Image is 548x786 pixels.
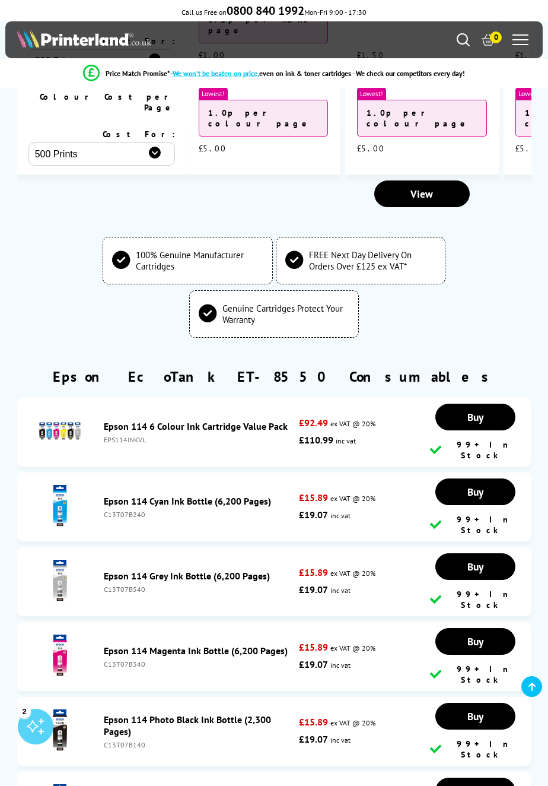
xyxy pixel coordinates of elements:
a: 0 [482,33,495,46]
div: 99+ In Stock [430,664,521,685]
span: inc vat [330,511,351,520]
a: Search [457,33,470,46]
div: 1.0p per colour page [199,100,329,137]
div: 1.0p per colour page [357,100,487,137]
strong: £15.89 [299,641,328,653]
div: EPS114INKVL [104,435,293,444]
span: inc vat [330,586,351,595]
a: View [374,180,470,207]
strong: £15.89 [299,566,328,578]
span: Genuine Cartridges Protect Your Warranty [222,303,350,325]
div: 99+ In Stock [430,439,521,461]
div: 99+ In Stock [430,589,521,610]
a: Epson 114 Grey Ink Bottle (6,200 Pages) [104,570,270,582]
span: Buy [467,410,483,424]
span: £5.00 [515,143,543,154]
span: Buy [467,635,483,648]
a: Printerland Logo [17,29,274,50]
a: Epson 114 Magenta Ink Bottle (6,200 Pages) [104,645,288,657]
a: Epson 114 Cyan Ink Bottle (6,200 Pages) [104,495,271,507]
strong: £15.89 [299,492,328,503]
img: Epson 114 Magenta Ink Bottle (6,200 Pages) [39,635,81,676]
span: FREE Next Day Delivery On Orders Over £125 ex VAT* [309,249,437,272]
span: ex VAT @ 20% [330,419,375,428]
span: ex VAT @ 20% [330,644,375,652]
li: modal_Promise [6,63,542,84]
span: View [410,187,433,201]
a: Epson EcoTank ET-8550 Consumables [53,367,496,386]
span: Lowest! [357,87,386,100]
span: ex VAT @ 20% [330,494,375,503]
span: Buy [467,485,483,499]
span: ex VAT @ 20% [330,718,375,727]
img: Printerland Logo [17,29,151,48]
span: Cost For: [103,129,175,140]
strong: £19.07 [299,733,328,745]
strong: £110.99 [299,434,333,446]
span: ex VAT @ 20% [330,569,375,578]
strong: £15.89 [299,716,328,728]
span: 100% Genuine Manufacturer Cartridges [136,249,263,272]
span: 0 [490,31,502,43]
span: Price Match Promise* [106,69,170,78]
span: inc vat [330,736,351,744]
div: C13T07B140 [104,740,293,749]
span: Buy [467,709,483,723]
strong: £92.49 [299,417,328,429]
span: Colour Cost per Page [40,91,175,113]
span: We won’t be beaten on price, [173,69,259,78]
strong: £19.07 [299,658,328,670]
img: Epson 114 Photo Black Ink Bottle (2,300 Pages) [39,709,81,751]
span: Lowest! [199,87,228,100]
div: C13T07B240 [104,510,293,519]
span: inc vat [330,661,351,670]
img: Epson 114 6 Colour Ink Cartridge Value Pack [39,410,81,452]
div: C13T07B340 [104,660,293,668]
span: Buy [467,560,483,573]
strong: £19.07 [299,584,328,595]
div: - even on ink & toner cartridges - We check our competitors every day! [170,69,465,78]
span: £5.00 [199,143,227,154]
b: 0800 840 1992 [227,3,304,18]
span: Lowest! [515,87,544,100]
a: 0800 840 1992 [227,8,304,17]
a: Epson 114 Photo Black Ink Bottle (2,300 Pages) [104,714,271,737]
a: Epson 114 6 Colour Ink Cartridge Value Pack [104,420,288,432]
div: 99+ In Stock [430,514,521,535]
span: £5.00 [357,143,385,154]
strong: £19.07 [299,509,328,521]
img: Epson 114 Grey Ink Bottle (6,200 Pages) [39,560,81,601]
div: C13T07B540 [104,585,293,594]
div: 2 [18,705,31,718]
div: 99+ In Stock [430,739,521,760]
span: inc vat [336,436,356,445]
img: Epson 114 Cyan Ink Bottle (6,200 Pages) [39,485,81,527]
